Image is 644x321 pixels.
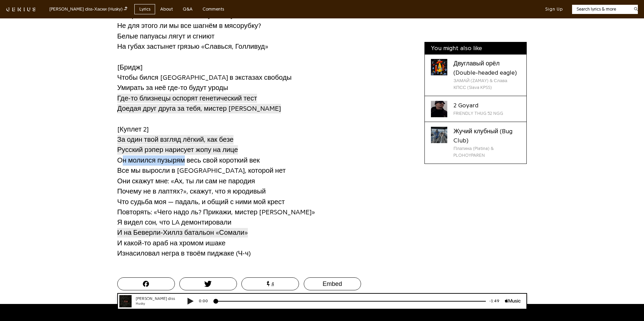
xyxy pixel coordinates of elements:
a: Cover art for 2 Goyard by FRIENDLY THUG 52 NGG2 GoyardFRIENDLY THUG 52 NGG [425,96,526,122]
a: Где-то близнецы оспорят генетический тестДоедая друг друга за тебя, мистер [PERSON_NAME] [117,93,281,114]
button: Embed [304,277,361,290]
a: Lyrics [134,4,155,15]
a: Q&A [178,4,197,15]
input: Search lyrics & more [572,6,630,13]
div: Жучий клубный (Bug Club) [453,127,520,145]
button: 4 [241,277,299,290]
button: Post this Song on Facebook [117,277,175,290]
span: Где-то близнецы оспорят генетический тест Доедая друг друга за тебя, мистер [PERSON_NAME] [117,94,281,113]
div: [PERSON_NAME] diss [24,3,65,9]
div: 2 Goyard [453,101,503,110]
a: За один твой взгляд лёгкий, как безеРусский рэпер нарисует жопу на лице [117,134,238,155]
a: Cover art for Двуглавый орёл (Double-headed eagle) by ЗАМАЙ (ZAMAY) & Слава КПСС (Slava KPSS)Двуг... [425,55,526,96]
div: Cover art for Двуглавый орёл (Double-headed eagle) by ЗАМАЙ (ZAMAY) & Слава КПСС (Slava KPSS) [431,59,447,75]
a: Comments [197,4,229,15]
span: 4 [271,281,274,286]
a: Cover art for Жучий клубный (Bug Club) by Платина (Platina) & PLOHOYPARENЖучий клубный (Bug Club)... [425,122,526,164]
a: И на Беверли-Хиллз батальон «Сомали» [117,228,248,238]
div: You might also like [425,42,526,55]
div: Cover art for 2 Goyard by FRIENDLY THUG 52 NGG [431,101,447,117]
div: Платина (Platina) & PLOHOYPAREN [453,145,520,159]
img: 72x72bb.jpg [8,2,20,14]
div: ЗАМАЙ (ZAMAY) & Слава КПСС (Slava KPSS) [453,77,520,91]
div: -1:49 [374,5,393,11]
span: За один твой взгляд лёгкий, как безе Русский рэпер нарисует жопу на лице [117,135,238,155]
button: Tweet this Song [179,277,237,290]
div: Husky [24,8,65,13]
div: Двуглавый орёл (Double-headed eagle) [453,59,520,77]
div: FRIENDLY THUG 52 NGG [453,110,503,117]
a: About [155,4,178,15]
button: Sign Up [545,6,563,12]
div: [PERSON_NAME] diss - Хаски (Husky) [49,5,128,13]
div: Cover art for Жучий клубный (Bug Club) by Платина (Platina) & PLOHOYPAREN [431,127,447,143]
